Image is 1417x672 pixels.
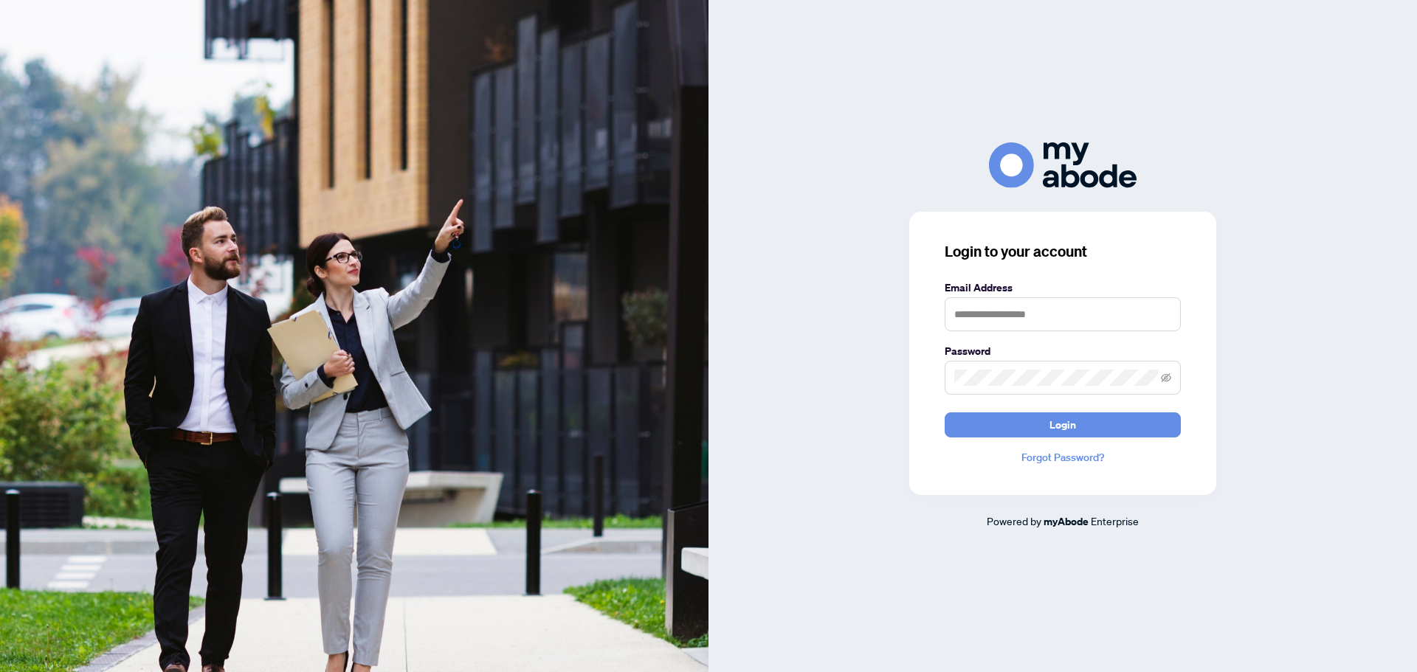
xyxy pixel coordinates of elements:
[945,449,1181,465] a: Forgot Password?
[945,241,1181,262] h3: Login to your account
[1049,413,1076,437] span: Login
[989,142,1137,187] img: ma-logo
[945,280,1181,296] label: Email Address
[1044,513,1089,530] a: myAbode
[945,343,1181,359] label: Password
[1161,373,1171,383] span: eye-invisible
[987,514,1041,527] span: Powered by
[945,412,1181,437] button: Login
[1091,514,1139,527] span: Enterprise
